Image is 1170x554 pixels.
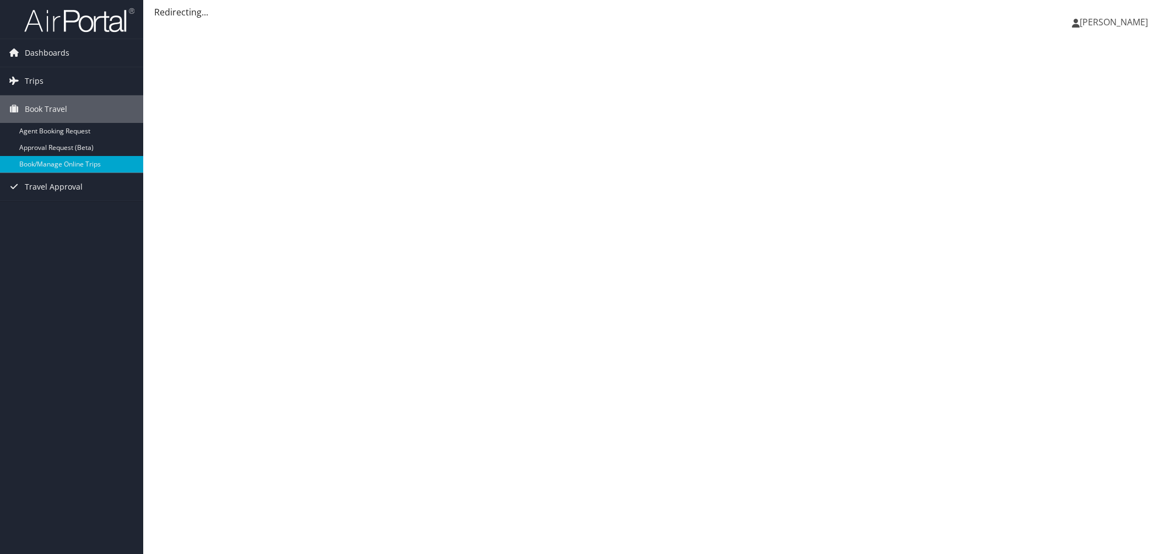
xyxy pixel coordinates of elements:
img: airportal-logo.png [24,7,134,33]
span: Trips [25,67,44,95]
span: Dashboards [25,39,69,67]
a: [PERSON_NAME] [1072,6,1159,39]
div: Redirecting... [154,6,1159,19]
span: [PERSON_NAME] [1080,16,1148,28]
span: Book Travel [25,95,67,123]
span: Travel Approval [25,173,83,201]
